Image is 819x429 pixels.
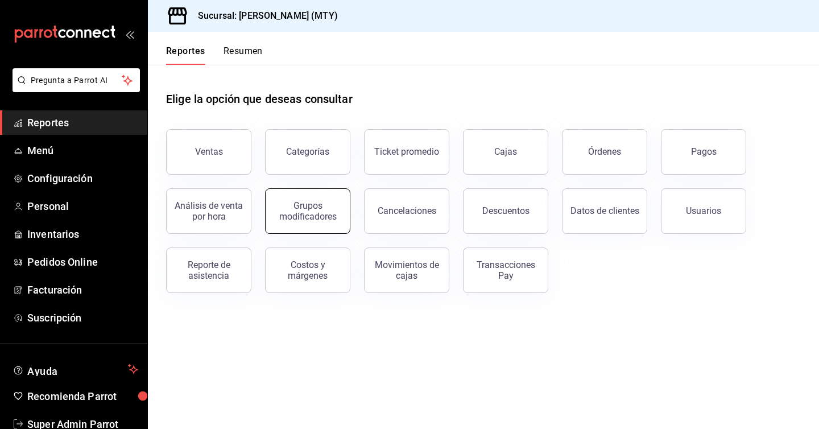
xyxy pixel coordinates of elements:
[378,205,436,216] div: Cancelaciones
[371,259,442,281] div: Movimientos de cajas
[265,247,350,293] button: Costos y márgenes
[463,247,548,293] button: Transacciones Pay
[8,82,140,94] a: Pregunta a Parrot AI
[364,188,449,234] button: Cancelaciones
[31,75,122,86] span: Pregunta a Parrot AI
[224,46,263,65] button: Resumen
[562,188,647,234] button: Datos de clientes
[27,115,138,130] span: Reportes
[27,282,138,298] span: Facturación
[374,146,439,157] div: Ticket promedio
[125,30,134,39] button: open_drawer_menu
[588,146,621,157] div: Órdenes
[27,143,138,158] span: Menú
[166,46,205,65] button: Reportes
[482,205,530,216] div: Descuentos
[27,310,138,325] span: Suscripción
[189,9,338,23] h3: Sucursal: [PERSON_NAME] (MTY)
[463,188,548,234] button: Descuentos
[686,205,721,216] div: Usuarios
[661,188,746,234] button: Usuarios
[166,129,251,175] button: Ventas
[272,200,343,222] div: Grupos modificadores
[195,146,223,157] div: Ventas
[166,188,251,234] button: Análisis de venta por hora
[265,129,350,175] button: Categorías
[173,200,244,222] div: Análisis de venta por hora
[27,254,138,270] span: Pedidos Online
[470,259,541,281] div: Transacciones Pay
[27,362,123,376] span: Ayuda
[494,145,518,159] div: Cajas
[691,146,717,157] div: Pagos
[364,129,449,175] button: Ticket promedio
[13,68,140,92] button: Pregunta a Parrot AI
[27,199,138,214] span: Personal
[661,129,746,175] button: Pagos
[166,247,251,293] button: Reporte de asistencia
[27,171,138,186] span: Configuración
[463,129,548,175] a: Cajas
[27,389,138,404] span: Recomienda Parrot
[27,226,138,242] span: Inventarios
[570,205,639,216] div: Datos de clientes
[562,129,647,175] button: Órdenes
[286,146,329,157] div: Categorías
[166,46,263,65] div: navigation tabs
[166,90,353,108] h1: Elige la opción que deseas consultar
[265,188,350,234] button: Grupos modificadores
[173,259,244,281] div: Reporte de asistencia
[272,259,343,281] div: Costos y márgenes
[364,247,449,293] button: Movimientos de cajas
